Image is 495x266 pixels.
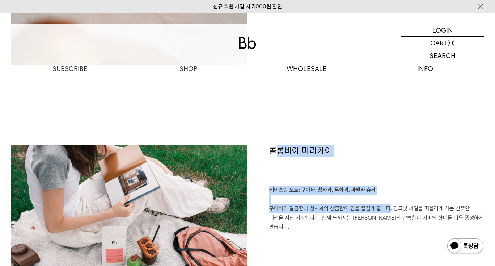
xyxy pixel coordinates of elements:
[430,37,447,49] p: CART
[269,187,376,193] b: 테이스팅 노트: 구아바, 청사과, 무화과, 파넬라 슈거
[11,62,129,75] a: SUBSCRIBE
[213,3,282,10] a: 신규 회원 가입 시 3,000원 할인
[269,186,484,232] p: 구아바의 달콤함과 청사과의 상큼함이 입을 즐겁게 합니다. 핑크빛 과일을 떠올리게 하는 산뜻한 매력을 지닌 커피입니다. 함께 느껴지는 [PERSON_NAME]의 달콤함이 커피의...
[432,24,453,36] p: LOGIN
[366,62,484,75] p: INFO
[269,145,484,186] h1: 콜롬비아 마라카이
[401,24,484,37] a: LOGIN
[129,62,247,75] a: SHOP
[430,49,456,62] p: SEARCH
[247,62,366,75] p: WHOLESALE
[401,37,484,49] a: CART (0)
[447,238,484,255] img: 카카오톡 채널 1:1 채팅 버튼
[239,37,256,49] img: 로고
[447,37,455,49] p: (0)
